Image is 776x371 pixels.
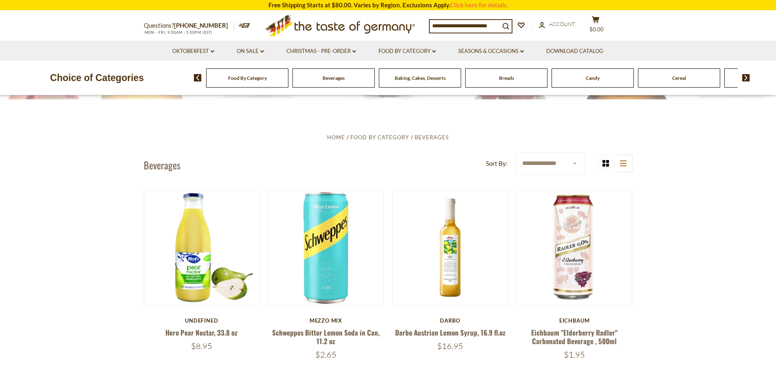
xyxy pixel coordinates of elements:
[378,47,436,56] a: Food By Category
[458,47,524,56] a: Seasons & Occasions
[549,21,575,27] span: Account
[393,190,508,305] img: Darbo Austrian Lemon Syrup, 16.9 fl.oz
[268,190,384,305] img: Schweppes Bitter Lemon Soda in Can, 11.2 oz
[350,134,409,140] a: Food By Category
[144,30,213,35] span: MON - FRI, 9:00AM - 5:00PM (EST)
[268,317,384,324] div: Mezzo Mix
[486,158,508,169] label: Sort By:
[228,75,267,81] a: Food By Category
[165,327,237,338] a: Hero Pear Nectar, 33.8 oz
[174,22,228,29] a: [PHONE_NUMBER]
[323,75,345,81] a: Beverages
[327,134,345,140] a: Home
[194,74,202,81] img: previous arrow
[415,134,449,140] a: Beverages
[564,349,585,360] span: $1.95
[286,47,356,56] a: Christmas - PRE-ORDER
[144,20,234,31] p: Questions?
[237,47,264,56] a: On Sale
[589,26,604,33] span: $0.00
[672,75,686,81] a: Cereal
[272,327,380,346] a: Schweppes Bitter Lemon Soda in Can, 11.2 oz
[395,75,446,81] a: Baking, Cakes, Desserts
[546,47,603,56] a: Download Catalog
[144,159,180,171] h1: Beverages
[392,317,508,324] div: Darbo
[499,75,514,81] a: Breads
[172,47,214,56] a: Oktoberfest
[144,190,259,305] img: Hero Pear Nectar, 33.8 oz
[517,190,632,305] img: Eichbaum "Elderberry Radler" Carbonated Beverage , 500ml
[437,341,463,351] span: $16.95
[191,341,212,351] span: $8.95
[450,1,508,9] a: Click here for details.
[539,20,575,29] a: Account
[531,327,618,346] a: Eichbaum "Elderberry Radler" Carbonated Beverage , 500ml
[586,75,600,81] a: Candy
[144,317,260,324] div: undefined
[742,74,750,81] img: next arrow
[315,349,336,360] span: $2.65
[517,317,633,324] div: Eichbaum
[584,16,608,36] button: $0.00
[395,327,506,338] a: Darbo Austrian Lemon Syrup, 16.9 fl.oz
